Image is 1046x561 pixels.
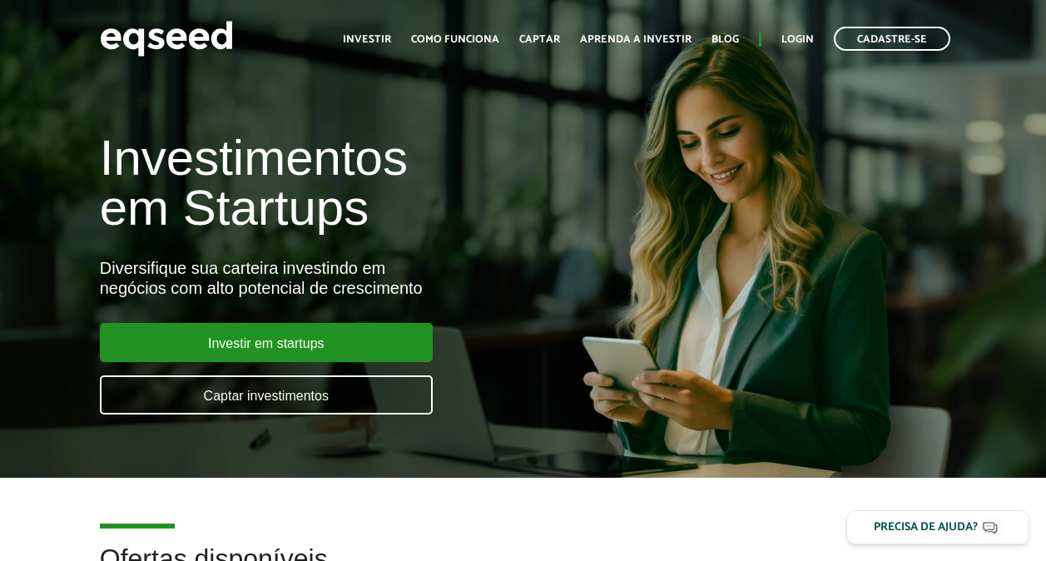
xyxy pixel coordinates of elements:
a: Investir [343,34,391,45]
a: Captar investimentos [100,375,433,415]
a: Login [781,34,814,45]
a: Blog [711,34,739,45]
div: Diversifique sua carteira investindo em negócios com alto potencial de crescimento [100,258,598,298]
a: Aprenda a investir [580,34,692,45]
img: EqSeed [100,17,233,61]
a: Investir em startups [100,323,433,362]
a: Cadastre-se [834,27,950,51]
a: Como funciona [411,34,499,45]
a: Captar [519,34,560,45]
h1: Investimentos em Startups [100,133,598,233]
